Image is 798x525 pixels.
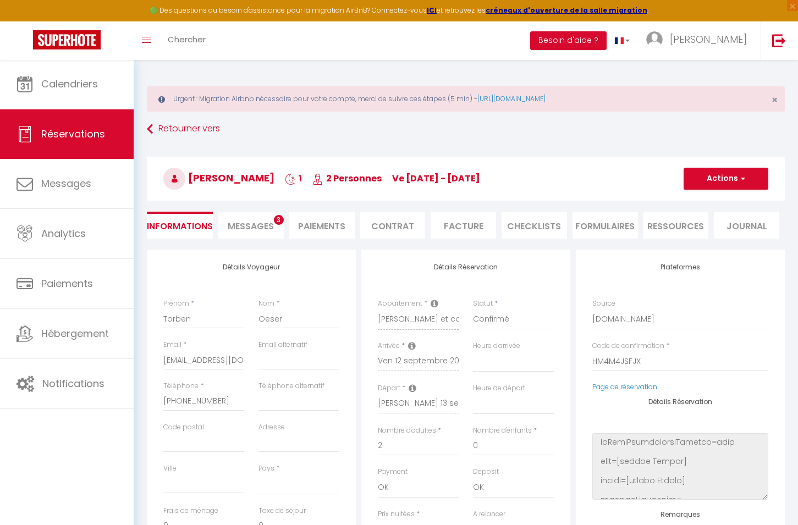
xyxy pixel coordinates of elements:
label: Statut [473,299,493,309]
span: × [772,93,778,107]
label: Ville [163,463,177,474]
label: Arrivée [378,341,400,351]
label: Heure d'arrivée [473,341,520,351]
label: Code postal [163,422,204,433]
li: Ressources [643,212,709,239]
span: 2 Personnes [312,172,382,185]
label: Payment [378,467,408,477]
a: ICI [427,5,437,15]
a: [URL][DOMAIN_NAME] [477,94,546,103]
button: Ouvrir le widget de chat LiveChat [9,4,42,37]
h4: Détails Réservation [378,263,554,271]
label: Adresse [258,422,285,433]
label: Heure de départ [473,383,525,394]
h4: Plateformes [592,263,768,271]
a: Page de réservation [592,382,657,391]
li: Facture [431,212,496,239]
img: ... [646,31,663,48]
span: Réservations [41,127,105,141]
label: Taxe de séjour [258,506,306,516]
div: Urgent : Migration Airbnb nécessaire pour votre compte, merci de suivre ces étapes (5 min) - [147,86,785,112]
h4: Détails Voyageur [163,263,339,271]
label: Frais de ménage [163,506,218,516]
span: Paiements [41,277,93,290]
a: Retourner vers [147,119,785,139]
span: Notifications [42,377,104,390]
label: Nom [258,299,274,309]
label: Prénom [163,299,189,309]
h4: Détails Réservation [592,398,768,406]
li: Journal [714,212,779,239]
label: Email alternatif [258,340,307,350]
span: Hébergement [41,327,109,340]
label: Deposit [473,467,499,477]
label: Pays [258,463,274,474]
li: Contrat [360,212,426,239]
li: FORMULAIRES [573,212,638,239]
label: Nombre d'enfants [473,425,532,436]
label: Nombre d'adultes [378,425,436,436]
a: ... [PERSON_NAME] [638,21,761,60]
span: [PERSON_NAME] [670,32,747,46]
label: Code de confirmation [592,341,664,351]
a: Chercher [159,21,214,60]
span: Calendriers [41,77,98,91]
button: Close [772,95,778,105]
span: Messages [228,220,274,233]
span: 3 [274,215,284,225]
label: Appartement [378,299,422,309]
iframe: Chat [751,476,790,517]
li: Informations [147,212,213,239]
button: Actions [684,168,768,190]
a: créneaux d'ouverture de la salle migration [486,5,647,15]
span: Chercher [168,34,206,45]
img: logout [772,34,786,47]
label: Prix nuitées [378,509,415,520]
label: Téléphone alternatif [258,381,324,391]
li: Paiements [289,212,355,239]
button: Besoin d'aide ? [530,31,607,50]
label: Source [592,299,615,309]
span: [PERSON_NAME] [163,171,274,185]
h4: Remarques [592,511,768,518]
label: Départ [378,383,400,394]
label: A relancer [473,509,505,520]
span: Messages [41,176,91,190]
label: Email [163,340,181,350]
span: ve [DATE] - [DATE] [392,172,480,185]
img: Super Booking [33,30,101,49]
span: Analytics [41,226,86,240]
label: Téléphone [163,381,199,391]
span: 1 [285,172,302,185]
li: CHECKLISTS [502,212,567,239]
